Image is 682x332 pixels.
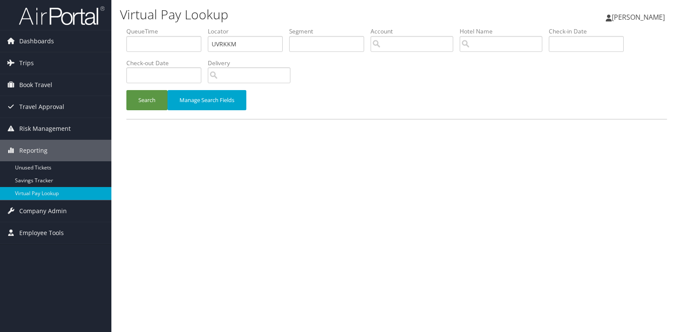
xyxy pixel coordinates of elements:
[168,90,246,110] button: Manage Search Fields
[19,30,54,52] span: Dashboards
[126,90,168,110] button: Search
[126,27,208,36] label: QueueTime
[460,27,549,36] label: Hotel Name
[19,200,67,222] span: Company Admin
[19,96,64,118] span: Travel Approval
[126,59,208,67] label: Check-out Date
[19,6,105,26] img: airportal-logo.png
[208,27,289,36] label: Locator
[19,140,48,161] span: Reporting
[549,27,630,36] label: Check-in Date
[120,6,489,24] h1: Virtual Pay Lookup
[19,74,52,96] span: Book Travel
[208,59,297,67] label: Delivery
[371,27,460,36] label: Account
[612,12,665,22] span: [PERSON_NAME]
[606,4,673,30] a: [PERSON_NAME]
[19,118,71,139] span: Risk Management
[289,27,371,36] label: Segment
[19,52,34,74] span: Trips
[19,222,64,244] span: Employee Tools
